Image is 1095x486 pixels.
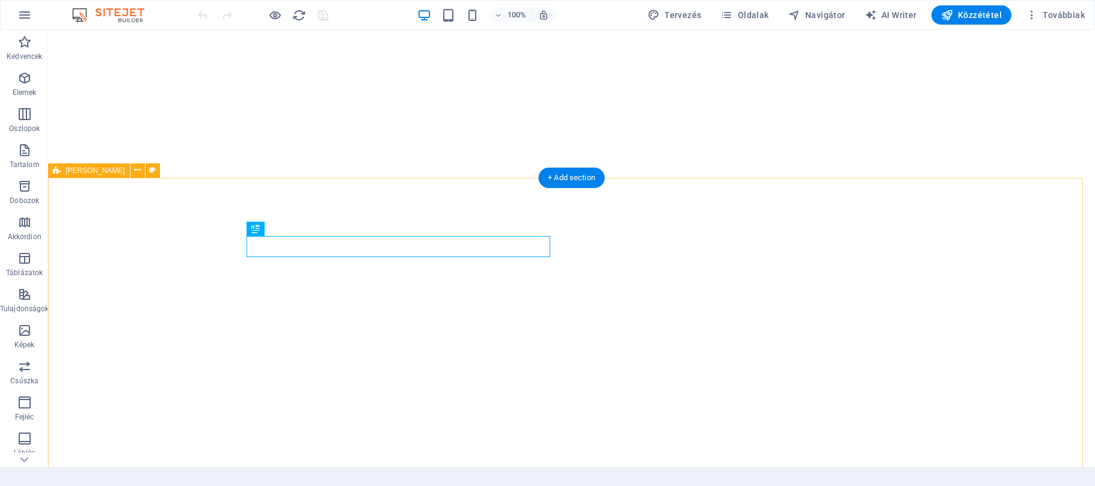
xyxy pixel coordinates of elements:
p: Oszlopok [9,124,40,133]
span: Közzététel [941,9,1002,21]
i: Weboldal újratöltése [292,8,306,22]
p: Akkordion [8,232,41,241]
button: Oldalak [716,5,773,25]
img: Editor Logo [69,8,159,22]
span: Navigátor [788,9,845,21]
p: Kedvencek [7,52,42,61]
button: Közzététel [931,5,1011,25]
p: Tartalom [10,160,40,169]
div: Tervezés (Ctrl+Alt+Y) [643,5,707,25]
p: Elemek [13,88,37,97]
h6: 100% [507,8,526,22]
span: AI Writer [865,9,917,21]
button: Tervezés [643,5,707,25]
div: + Add section [538,168,605,188]
p: Képek [14,340,35,350]
span: Tervezés [648,9,702,21]
button: Továbbiak [1021,5,1090,25]
p: Dobozok [10,196,39,205]
p: Csúszka [10,376,38,386]
button: reload [292,8,306,22]
button: AI Writer [860,5,922,25]
button: 100% [489,8,532,22]
span: Továbbiak [1026,9,1085,21]
button: Kattintson ide az előnézeti módból való kilépéshez és a szerkesztés folytatásához [268,8,282,22]
p: Lábléc [14,448,35,458]
i: Átméretezés esetén automatikusan beállítja a nagyítási szintet a választott eszköznek megfelelően. [538,10,549,20]
p: Táblázatok [6,268,43,278]
span: Oldalak [720,9,768,21]
button: Navigátor [784,5,850,25]
p: Fejléc [15,412,34,422]
span: [PERSON_NAME] [66,167,125,174]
